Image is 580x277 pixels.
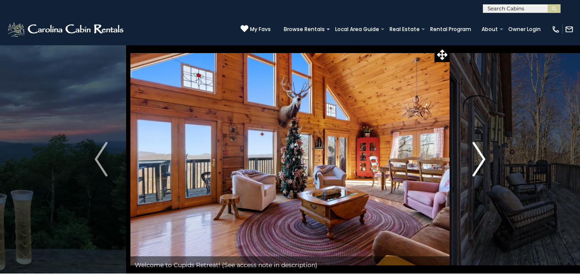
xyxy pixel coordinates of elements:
[426,23,475,35] a: Rental Program
[331,23,383,35] a: Local Area Guide
[551,25,560,34] img: phone-regular-white.png
[385,23,424,35] a: Real Estate
[450,45,508,274] button: Next
[130,256,450,274] div: Welcome to Cupids Retreat! (See access note in description)
[72,45,130,274] button: Previous
[472,142,485,176] img: arrow
[565,25,574,34] img: mail-regular-white.png
[95,142,108,176] img: arrow
[477,23,502,35] a: About
[504,23,545,35] a: Owner Login
[241,25,271,34] a: My Favs
[250,25,271,33] span: My Favs
[279,23,329,35] a: Browse Rentals
[6,21,126,38] img: White-1-2.png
